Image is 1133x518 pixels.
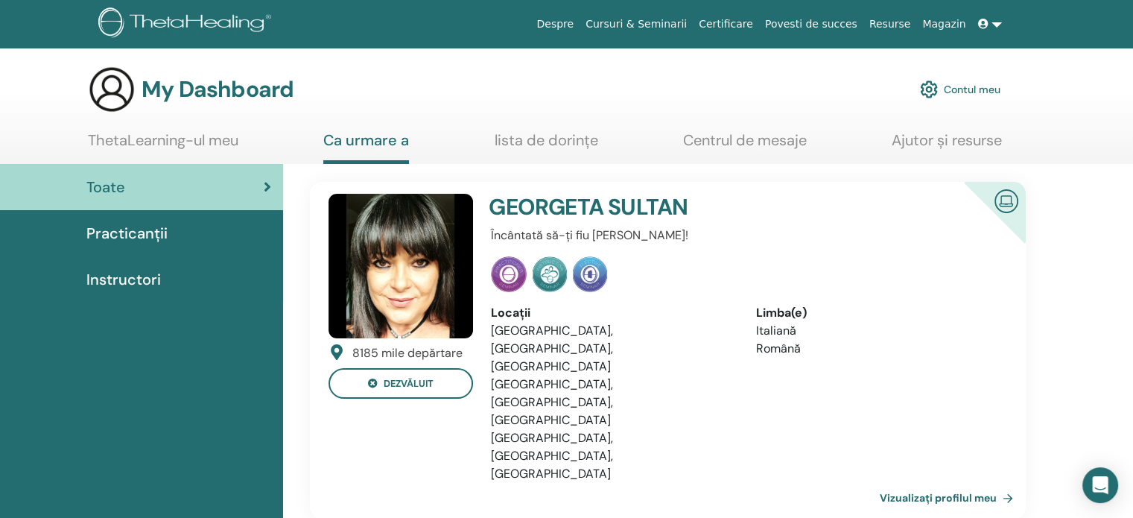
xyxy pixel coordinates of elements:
div: Instructor online certificat [940,182,1026,268]
img: default.jpg [329,194,473,338]
img: logo.png [98,7,276,41]
span: Practicanții [86,222,168,244]
a: lista de dorințe [495,131,598,160]
img: cog.svg [920,77,938,102]
a: Magazin [916,10,971,38]
li: Română [756,340,998,358]
span: Toate [86,176,125,198]
div: Open Intercom Messenger [1082,467,1118,503]
a: Resurse [863,10,917,38]
a: Ajutor și resurse [892,131,1002,160]
a: Despre [530,10,580,38]
div: 8185 mile depărtare [352,344,463,362]
button: dezvăluit [329,368,473,399]
li: [GEOGRAPHIC_DATA], [GEOGRAPHIC_DATA], [GEOGRAPHIC_DATA] [491,322,733,376]
h3: My Dashboard [142,76,293,103]
a: ThetaLearning-ul meu [88,131,238,160]
a: Certificare [693,10,759,38]
a: Vizualizați profilul meu [880,483,1019,513]
img: generic-user-icon.jpg [88,66,136,113]
li: [GEOGRAPHIC_DATA], [GEOGRAPHIC_DATA], [GEOGRAPHIC_DATA] [491,376,733,429]
h4: GEORGETA SULTAN [489,194,912,221]
div: Locații [491,304,733,322]
div: Limba(e) [756,304,998,322]
li: [GEOGRAPHIC_DATA], [GEOGRAPHIC_DATA], [GEOGRAPHIC_DATA] [491,429,733,483]
a: Centrul de mesaje [683,131,807,160]
a: Povesti de succes [759,10,863,38]
a: Ca urmare a [323,131,409,164]
p: Încântată să-ți fiu [PERSON_NAME]! [491,227,998,244]
img: Instructor online certificat [988,183,1024,217]
a: Cursuri & Seminarii [580,10,693,38]
a: Contul meu [920,73,1000,106]
span: Instructori [86,268,161,291]
li: Italiană [756,322,998,340]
